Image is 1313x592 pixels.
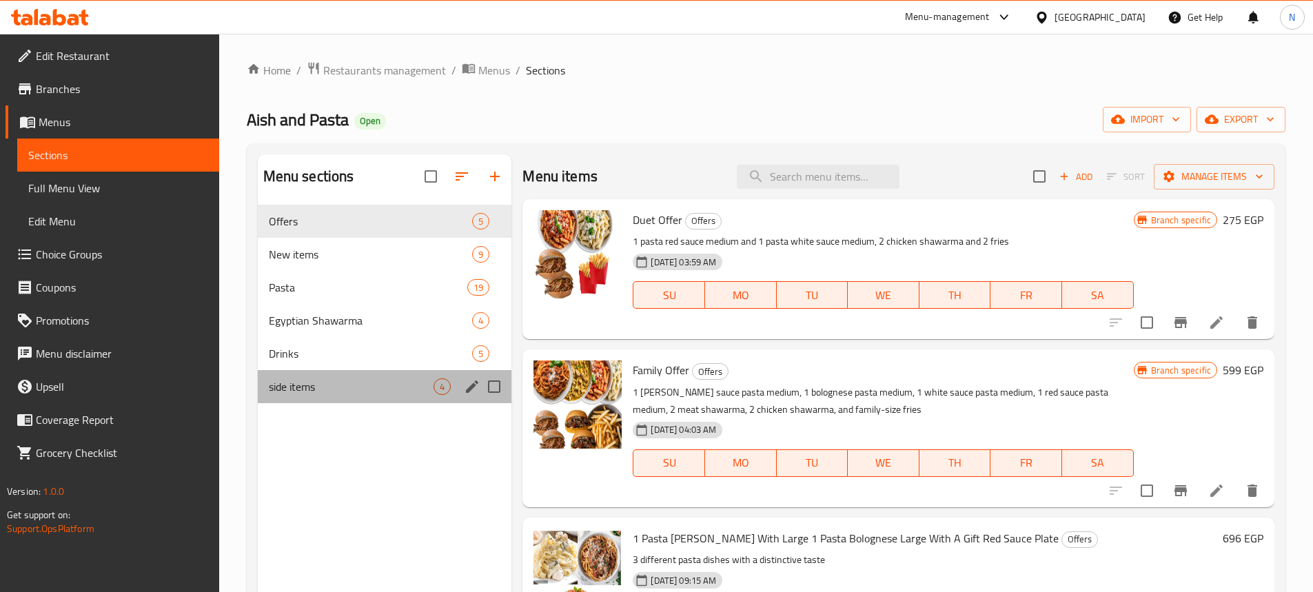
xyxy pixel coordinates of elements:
a: Choice Groups [6,238,219,271]
span: Manage items [1165,168,1263,185]
span: Coverage Report [36,411,208,428]
span: WE [853,453,914,473]
span: MO [711,285,771,305]
span: Aish and Pasta [247,104,349,135]
span: 4 [473,314,489,327]
button: WE [848,281,919,309]
span: Select to update [1132,476,1161,505]
h2: Menu items [522,166,598,187]
span: [DATE] 09:15 AM [645,574,722,587]
span: Add item [1054,166,1098,187]
div: [GEOGRAPHIC_DATA] [1055,10,1146,25]
div: New items9 [258,238,512,271]
span: Duet Offer [633,210,682,230]
span: [DATE] 03:59 AM [645,256,722,269]
button: SU [633,449,705,477]
button: TH [919,281,991,309]
a: Restaurants management [307,61,446,79]
button: Add [1054,166,1098,187]
span: 5 [473,215,489,228]
div: items [472,345,489,362]
span: SA [1068,453,1128,473]
button: FR [990,449,1062,477]
a: Coupons [6,271,219,304]
span: Add [1057,169,1095,185]
button: import [1103,107,1191,132]
button: export [1197,107,1285,132]
a: Edit Restaurant [6,39,219,72]
span: Branch specific [1146,364,1217,377]
button: Manage items [1154,164,1274,190]
span: New items [269,246,473,263]
button: delete [1236,474,1269,507]
button: delete [1236,306,1269,339]
div: Offers [685,213,722,229]
span: Grocery Checklist [36,445,208,461]
span: TU [782,285,843,305]
button: MO [705,449,777,477]
span: Pasta [269,279,468,296]
div: Drinks5 [258,337,512,370]
div: Offers [1061,531,1098,548]
a: Edit Menu [17,205,219,238]
span: Menu disclaimer [36,345,208,362]
a: Edit menu item [1208,314,1225,331]
span: TH [925,285,986,305]
a: Promotions [6,304,219,337]
span: 9 [473,248,489,261]
nav: Menu sections [258,199,512,409]
a: Support.OpsPlatform [7,520,94,538]
p: 1 [PERSON_NAME] sauce pasta medium, 1 bolognese pasta medium, 1 white sauce pasta medium, 1 red s... [633,384,1133,418]
p: 1 pasta red sauce medium and 1 pasta white sauce medium, 2 chicken shawarma and 2 fries [633,233,1133,250]
span: WE [853,285,914,305]
span: FR [996,285,1057,305]
nav: breadcrumb [247,61,1285,79]
span: Menus [39,114,208,130]
button: WE [848,449,919,477]
span: Egyptian Shawarma [269,312,473,329]
span: Sections [28,147,208,163]
span: Get support on: [7,506,70,524]
span: Offers [269,213,473,229]
span: Version: [7,482,41,500]
button: Add section [478,160,511,193]
span: 19 [468,281,489,294]
a: Sections [17,139,219,172]
div: items [434,378,451,395]
a: Edit menu item [1208,482,1225,499]
span: Select to update [1132,308,1161,337]
span: Choice Groups [36,246,208,263]
span: Sections [526,62,565,79]
span: N [1289,10,1295,25]
span: side items [269,378,434,395]
span: SU [639,285,700,305]
span: 4 [434,380,450,394]
button: SA [1062,449,1134,477]
h2: Menu sections [263,166,354,187]
span: import [1114,111,1180,128]
span: FR [996,453,1057,473]
button: SA [1062,281,1134,309]
span: MO [711,453,771,473]
span: Offers [693,364,728,380]
span: Offers [686,213,721,229]
h6: 599 EGP [1223,360,1263,380]
span: [DATE] 04:03 AM [645,423,722,436]
a: Branches [6,72,219,105]
span: TU [782,453,843,473]
a: Coverage Report [6,403,219,436]
div: items [472,213,489,229]
span: Restaurants management [323,62,446,79]
button: TU [777,281,848,309]
span: Family Offer [633,360,689,380]
div: Pasta19 [258,271,512,304]
img: Duet Offer [533,210,622,298]
a: Full Menu View [17,172,219,205]
span: Open [354,115,386,127]
span: Full Menu View [28,180,208,196]
p: 3 different pasta dishes with a distinctive taste [633,551,1217,569]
